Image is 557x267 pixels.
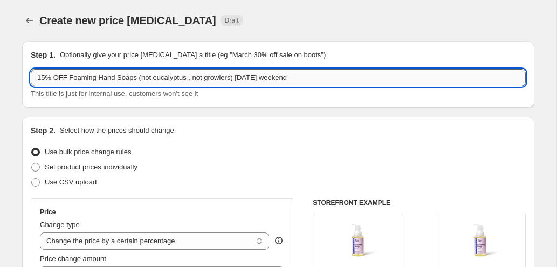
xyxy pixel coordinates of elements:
input: 30% off holiday sale [31,69,526,86]
h2: Step 1. [31,50,56,60]
img: 2522D067-5A05-49F4-9CAF-AB0E0E4F7FB4_80x.jpg [336,218,380,262]
img: 2522D067-5A05-49F4-9CAF-AB0E0E4F7FB4_80x.jpg [459,218,502,262]
h6: STOREFRONT EXAMPLE [313,198,526,207]
p: Select how the prices should change [60,125,174,136]
span: Price change amount [40,255,106,263]
p: Optionally give your price [MEDICAL_DATA] a title (eg "March 30% off sale on boots") [60,50,326,60]
span: Use bulk price change rules [45,148,131,156]
span: Set product prices individually [45,163,137,171]
button: Price change jobs [22,13,37,28]
span: Create new price [MEDICAL_DATA] [39,15,216,26]
span: Change type [40,221,80,229]
span: Draft [225,16,239,25]
span: This title is just for internal use, customers won't see it [31,90,198,98]
div: help [273,235,284,246]
h2: Step 2. [31,125,56,136]
h3: Price [40,208,56,216]
span: Use CSV upload [45,178,97,186]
